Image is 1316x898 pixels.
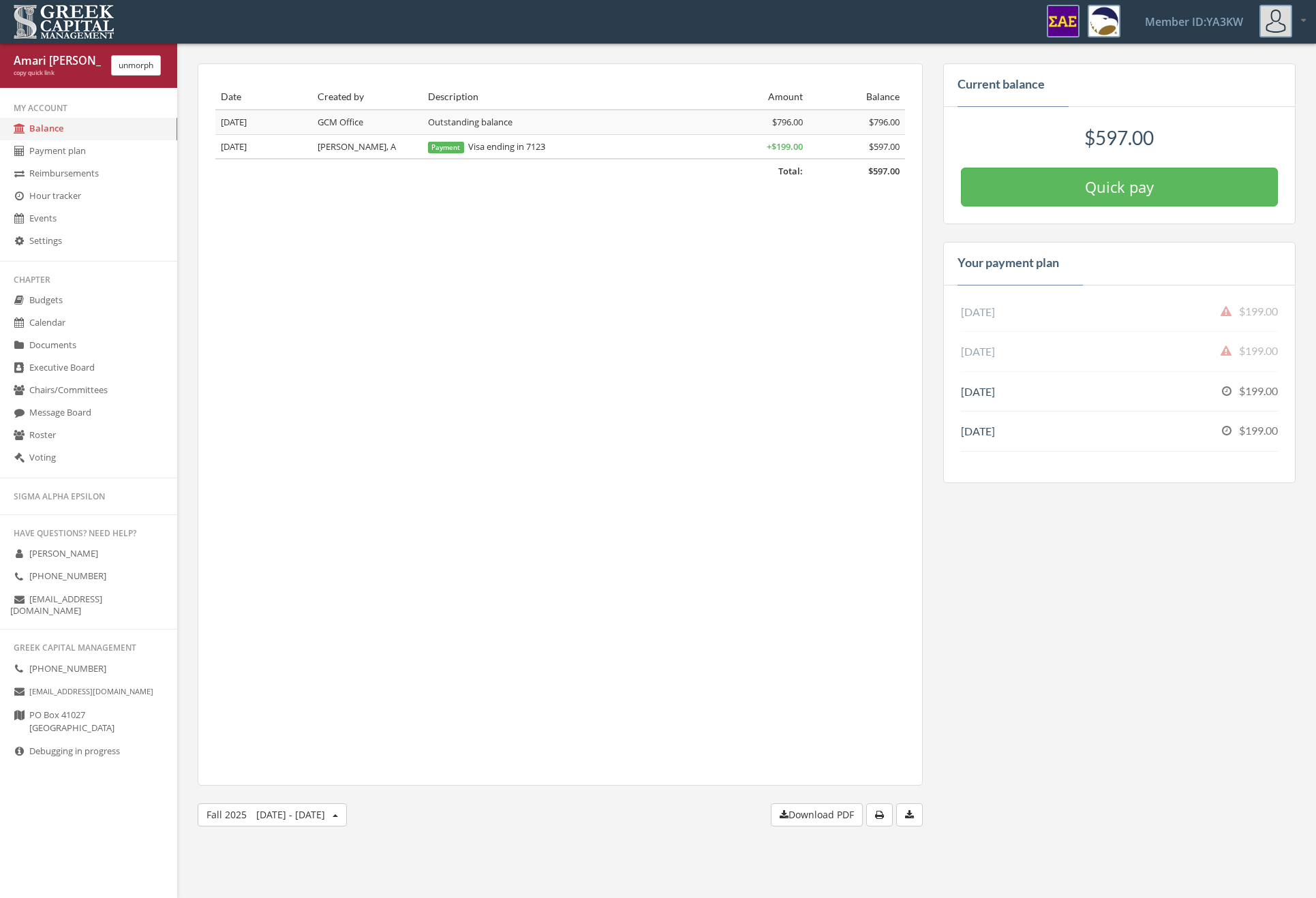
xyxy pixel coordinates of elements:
[772,116,803,128] span: $796.00
[1084,126,1154,149] span: $597.00
[423,110,712,134] td: Outstanding balance
[428,140,546,153] span: Visa ending in 7123
[318,90,417,104] div: Created by
[869,116,900,128] span: $796.00
[256,808,325,821] span: [DATE] - [DATE]
[718,90,804,104] div: Amount
[29,709,114,735] span: PO Box 41027 [GEOGRAPHIC_DATA]
[771,803,863,826] button: Download PDF
[221,90,307,104] div: Date
[312,110,423,134] td: GCM Office
[1129,1,1259,43] a: Member ID: YA3KW
[958,256,1059,270] h4: Your payment plan
[29,686,153,696] small: [EMAIL_ADDRESS][DOMAIN_NAME]
[111,55,161,76] button: unmorph
[958,78,1045,92] h4: Current balance
[961,386,1278,398] h6: [DATE]
[814,90,900,104] div: Balance
[14,53,101,69] div: Amari [PERSON_NAME]
[869,140,900,153] span: $597.00
[215,134,312,159] td: [DATE]
[198,803,347,826] button: Fall 2025[DATE] - [DATE]
[1239,344,1278,357] span: $199.00
[961,168,1278,206] button: Quick pay
[428,90,707,104] div: Description
[1239,384,1278,397] span: $199.00
[961,306,1278,318] h6: [DATE]
[29,547,98,559] span: [PERSON_NAME]
[868,165,900,177] span: $597.00
[767,140,803,153] span: + $199.00
[961,425,1278,437] h6: [DATE]
[215,159,808,183] td: Total:
[14,69,101,78] div: copy quick link
[1239,305,1278,318] span: $199.00
[206,808,325,821] span: Fall 2025
[215,110,312,134] td: [DATE]
[428,142,465,154] span: Payment
[318,140,396,153] span: [PERSON_NAME], A
[1239,424,1278,437] span: $199.00
[961,345,1278,358] h6: [DATE]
